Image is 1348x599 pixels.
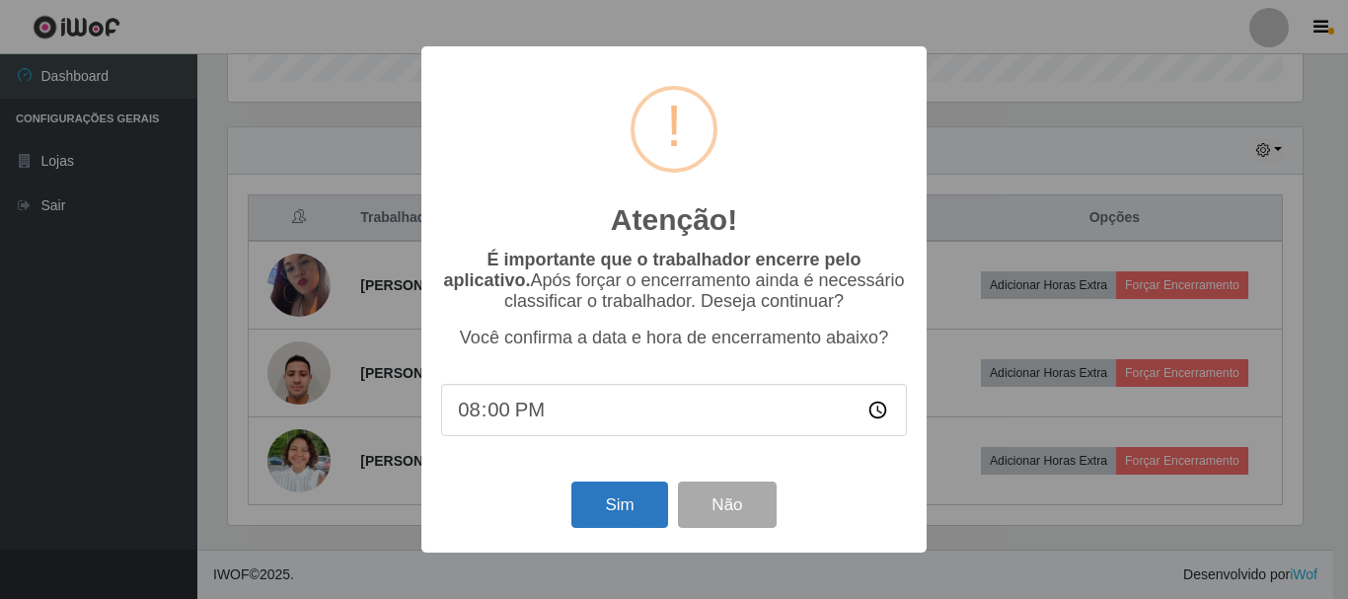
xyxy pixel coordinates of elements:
[441,250,907,312] p: Após forçar o encerramento ainda é necessário classificar o trabalhador. Deseja continuar?
[571,482,667,528] button: Sim
[441,328,907,348] p: Você confirma a data e hora de encerramento abaixo?
[678,482,776,528] button: Não
[611,202,737,238] h2: Atenção!
[443,250,861,290] b: É importante que o trabalhador encerre pelo aplicativo.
